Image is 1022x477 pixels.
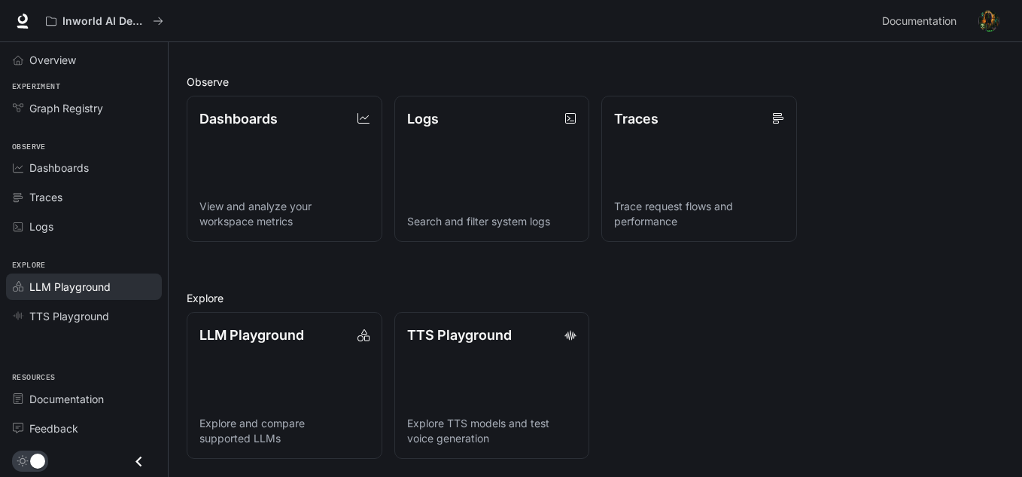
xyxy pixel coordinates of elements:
p: Logs [407,109,439,129]
a: Traces [6,184,162,210]
p: TTS Playground [407,325,512,345]
button: User avatar [974,6,1004,36]
p: Dashboards [199,109,278,129]
a: Documentation [876,6,968,36]
span: Logs [29,219,53,234]
span: TTS Playground [29,308,109,324]
a: Dashboards [6,154,162,181]
p: Explore TTS models and test voice generation [407,416,577,446]
span: Feedback [29,420,78,436]
button: Close drawer [122,446,156,477]
p: Traces [614,109,659,129]
p: Explore and compare supported LLMs [199,416,370,446]
span: Overview [29,52,76,68]
span: Dark mode toggle [30,452,45,469]
span: Documentation [882,12,957,31]
a: TTS PlaygroundExplore TTS models and test voice generation [394,312,590,459]
p: LLM Playground [199,325,304,345]
a: LogsSearch and filter system logs [394,96,590,243]
h2: Observe [187,74,1004,90]
span: LLM Playground [29,279,111,295]
span: Graph Registry [29,100,103,116]
a: TracesTrace request flows and performance [601,96,797,243]
span: Documentation [29,391,104,407]
a: LLM PlaygroundExplore and compare supported LLMs [187,312,382,459]
a: TTS Playground [6,303,162,329]
a: Documentation [6,386,162,412]
p: Search and filter system logs [407,214,577,229]
p: Inworld AI Demos [62,15,147,28]
span: Traces [29,189,62,205]
a: DashboardsView and analyze your workspace metrics [187,96,382,243]
a: LLM Playground [6,274,162,300]
a: Logs [6,213,162,240]
p: Trace request flows and performance [614,199,784,229]
p: View and analyze your workspace metrics [199,199,370,229]
a: Overview [6,47,162,73]
a: Feedback [6,415,162,442]
a: Graph Registry [6,95,162,121]
span: Dashboards [29,160,89,176]
button: All workspaces [39,6,170,36]
h2: Explore [187,290,1004,306]
img: User avatar [978,11,999,32]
